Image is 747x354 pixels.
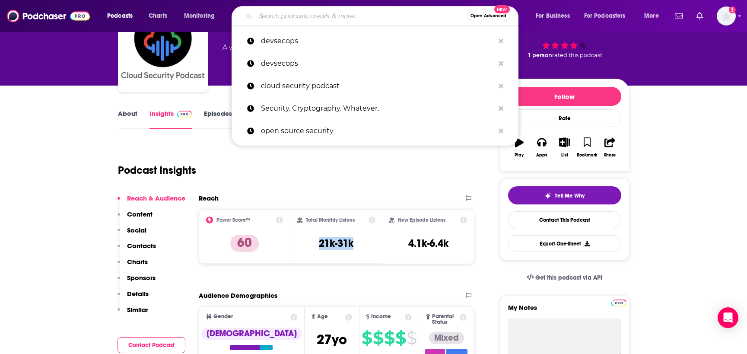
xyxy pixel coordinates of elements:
[508,303,621,319] label: My Notes
[7,8,90,24] img: Podchaser - Follow, Share and Rate Podcasts
[717,6,736,26] img: User Profile
[494,5,510,13] span: New
[232,75,518,97] a: cloud security podcast
[118,274,156,290] button: Sponsors
[584,10,626,22] span: For Podcasters
[204,109,248,129] a: Episodes240
[216,217,250,223] h2: Power Score™
[177,111,192,118] img: Podchaser Pro
[199,291,277,300] h2: Audience Demographics
[118,210,153,226] button: Content
[371,314,391,319] span: Income
[717,6,736,26] span: Logged in as cmand-c
[508,186,621,204] button: tell me why sparkleTell Me Why
[127,210,153,218] p: Content
[611,300,626,306] img: Podchaser Pro
[118,337,185,353] button: Contact Podcast
[553,132,575,163] button: List
[261,97,494,120] p: Security. Cryptography. Whatever.
[101,9,144,23] button: open menu
[184,10,215,22] span: Monitoring
[611,298,626,306] a: Pro website
[598,132,621,163] button: Share
[118,109,137,129] a: About
[508,211,621,228] a: Contact This Podcast
[255,9,467,23] input: Search podcasts, credits, & more...
[223,42,321,53] div: A weekly podcast
[127,194,185,202] p: Reach & Audience
[604,153,616,158] div: Share
[232,97,518,120] a: Security. Cryptography. Whatever.
[515,153,524,158] div: Play
[232,30,518,52] a: devsecops
[508,87,621,106] button: Follow
[429,332,464,344] div: Mixed
[508,235,621,252] button: Export One-Sheet
[118,242,156,258] button: Contacts
[432,314,458,325] span: Parental Status
[232,52,518,75] a: devsecops
[127,226,146,234] p: Social
[671,9,686,23] a: Show notifications dropdown
[149,10,167,22] span: Charts
[638,9,670,23] button: open menu
[149,109,192,129] a: InsightsPodchaser Pro
[528,52,552,58] span: 1 person
[213,314,233,319] span: Gender
[644,10,659,22] span: More
[306,217,355,223] h2: Total Monthly Listens
[199,194,219,202] h2: Reach
[535,274,602,281] span: Get this podcast via API
[127,290,149,298] p: Details
[576,132,598,163] button: Bookmark
[718,307,738,328] div: Open Intercom Messenger
[261,30,494,52] p: devsecops
[127,258,148,266] p: Charts
[552,52,602,58] span: rated this podcast
[118,290,149,306] button: Details
[520,267,610,288] a: Get this podcast via API
[120,4,206,91] img: Cloud Security Podcast by Google
[536,153,547,158] div: Apps
[240,6,527,26] div: Search podcasts, credits, & more...
[395,331,406,345] span: $
[118,194,185,210] button: Reach & Audience
[118,164,196,177] h1: Podcast Insights
[261,52,494,75] p: devsecops
[118,306,148,322] button: Similar
[408,237,448,250] h3: 4.1k-6.4k
[319,237,353,250] h3: 21k-31k
[362,331,372,345] span: $
[118,226,146,242] button: Social
[530,9,581,23] button: open menu
[470,14,506,18] span: Open Advanced
[317,331,347,348] span: 27 yo
[261,120,494,142] p: open source security
[467,11,510,21] button: Open AdvancedNew
[531,132,553,163] button: Apps
[717,6,736,26] button: Show profile menu
[317,314,328,319] span: Age
[536,10,570,22] span: For Business
[577,153,597,158] div: Bookmark
[127,274,156,282] p: Sponsors
[178,9,226,23] button: open menu
[230,235,259,252] p: 60
[693,9,706,23] a: Show notifications dropdown
[261,75,494,97] p: cloud security podcast
[579,9,638,23] button: open menu
[201,328,302,340] div: [DEMOGRAPHIC_DATA]
[561,153,568,158] div: List
[232,120,518,142] a: open source security
[555,192,585,199] span: Tell Me Why
[118,258,148,274] button: Charts
[500,10,629,64] div: 60 1 personrated this podcast
[398,217,445,223] h2: New Episode Listens
[544,192,551,199] img: tell me why sparkle
[384,331,394,345] span: $
[729,6,736,13] svg: Add a profile image
[127,242,156,250] p: Contacts
[107,10,133,22] span: Podcasts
